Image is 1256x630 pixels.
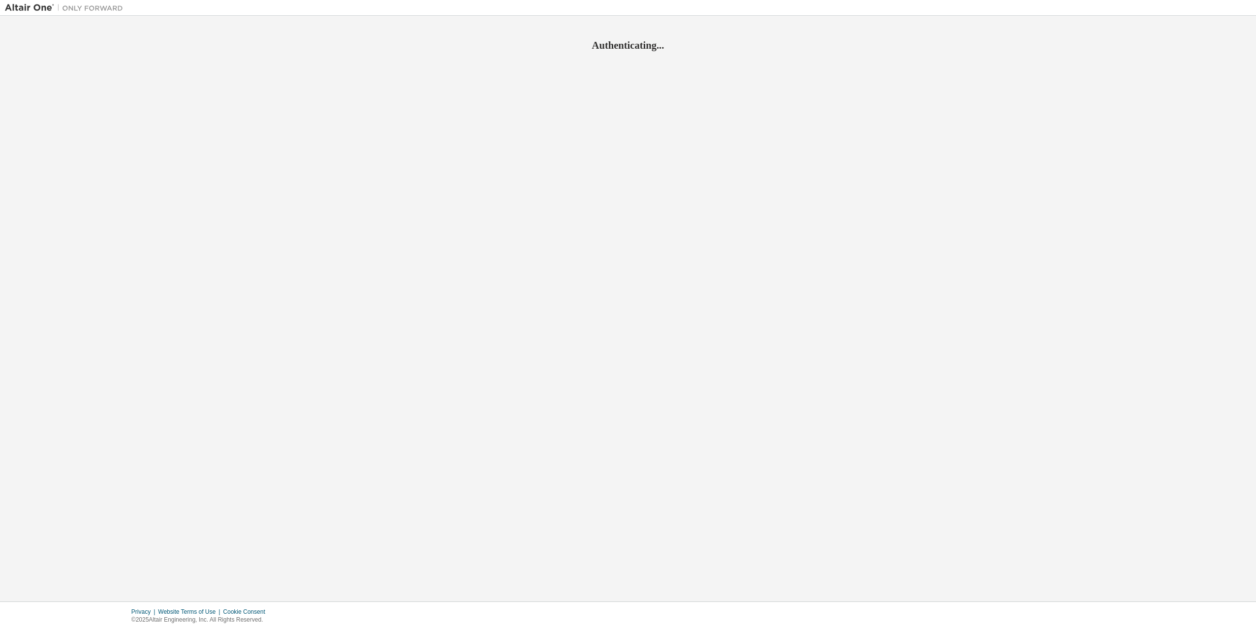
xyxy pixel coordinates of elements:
div: Cookie Consent [223,608,271,616]
p: © 2025 Altair Engineering, Inc. All Rights Reserved. [131,616,271,624]
div: Privacy [131,608,158,616]
img: Altair One [5,3,128,13]
div: Website Terms of Use [158,608,223,616]
h2: Authenticating... [5,39,1251,52]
